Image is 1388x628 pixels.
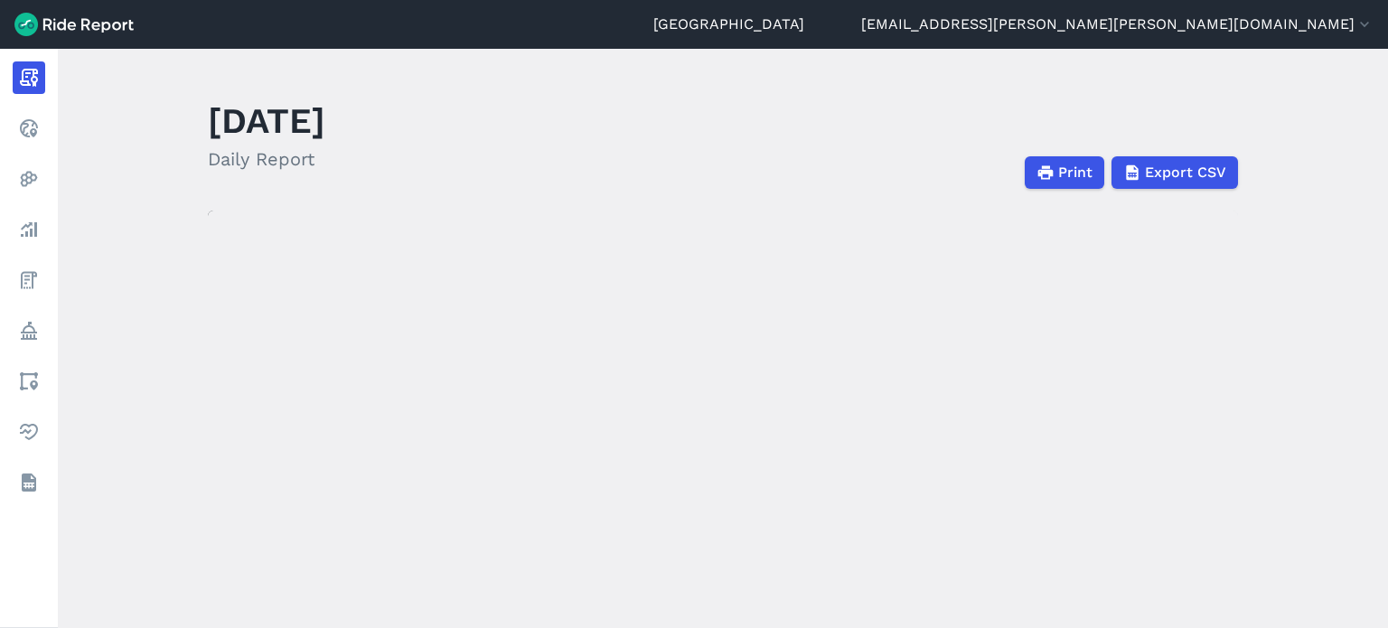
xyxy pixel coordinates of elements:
a: Policy [13,314,45,347]
button: [EMAIL_ADDRESS][PERSON_NAME][PERSON_NAME][DOMAIN_NAME] [861,14,1374,35]
a: [GEOGRAPHIC_DATA] [653,14,804,35]
a: Report [13,61,45,94]
span: Export CSV [1145,162,1226,183]
a: Heatmaps [13,163,45,195]
h1: [DATE] [208,96,325,145]
a: Areas [13,365,45,398]
img: Ride Report [14,13,134,36]
h2: Daily Report [208,145,325,173]
span: Print [1058,162,1093,183]
a: Health [13,416,45,448]
button: Print [1025,156,1104,189]
a: Analyze [13,213,45,246]
button: Export CSV [1111,156,1238,189]
a: Realtime [13,112,45,145]
a: Datasets [13,466,45,499]
a: Fees [13,264,45,296]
